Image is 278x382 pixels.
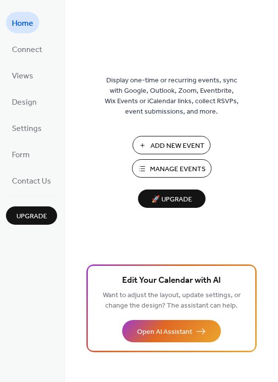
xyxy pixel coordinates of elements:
[105,75,239,117] span: Display one-time or recurring events, sync with Google, Outlook, Zoom, Eventbrite, Wix Events or ...
[150,141,205,151] span: Add New Event
[12,68,33,84] span: Views
[122,320,221,342] button: Open AI Assistant
[6,117,48,138] a: Settings
[144,193,200,206] span: 🚀 Upgrade
[12,147,30,163] span: Form
[6,91,43,112] a: Design
[132,159,211,178] button: Manage Events
[6,64,39,86] a: Views
[150,164,206,175] span: Manage Events
[6,12,39,33] a: Home
[122,274,221,288] span: Edit Your Calendar with AI
[6,170,57,191] a: Contact Us
[6,206,57,225] button: Upgrade
[6,38,48,60] a: Connect
[137,327,192,337] span: Open AI Assistant
[12,174,51,189] span: Contact Us
[12,16,33,31] span: Home
[12,121,42,136] span: Settings
[12,95,37,110] span: Design
[103,289,241,313] span: Want to adjust the layout, update settings, or change the design? The assistant can help.
[133,136,210,154] button: Add New Event
[6,143,36,165] a: Form
[16,211,47,222] span: Upgrade
[138,190,206,208] button: 🚀 Upgrade
[12,42,42,58] span: Connect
